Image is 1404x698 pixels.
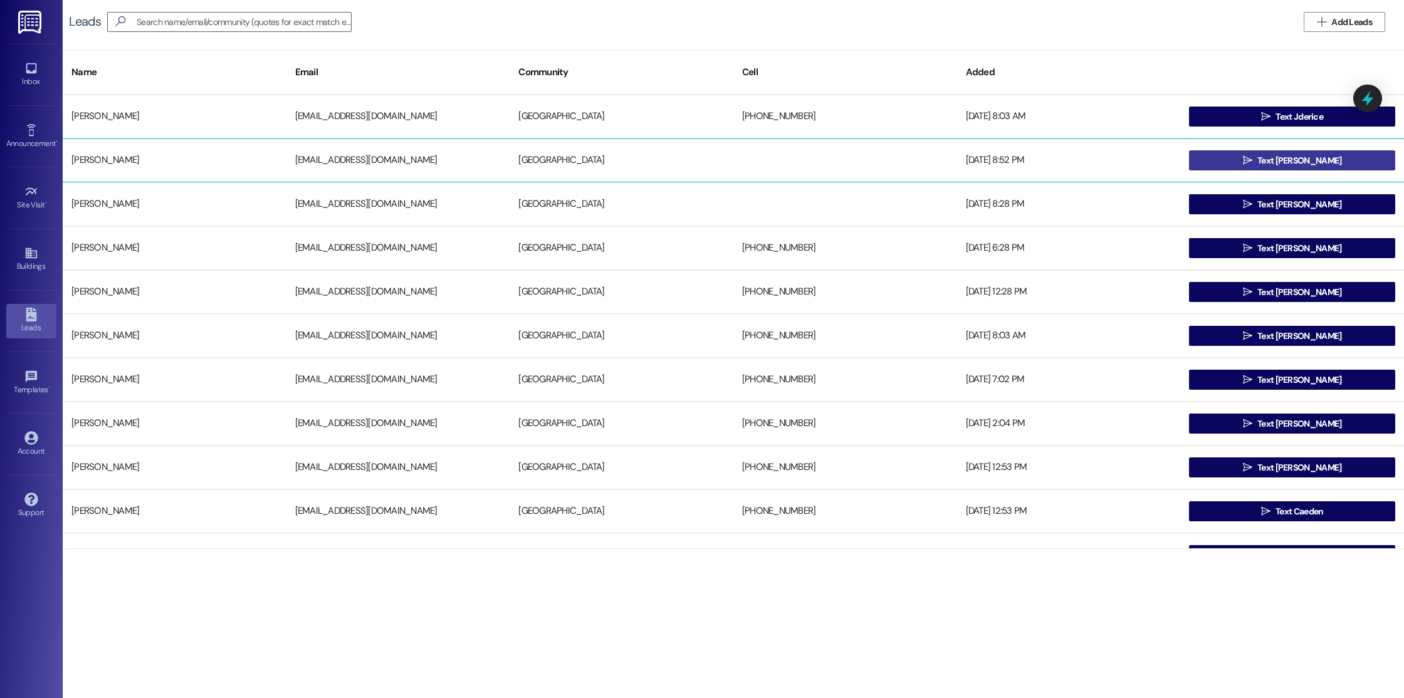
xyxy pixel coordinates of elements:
[63,192,286,217] div: [PERSON_NAME]
[1243,375,1252,385] i: 
[63,148,286,173] div: [PERSON_NAME]
[1304,12,1385,32] button: Add Leads
[1257,286,1341,299] span: Text [PERSON_NAME]
[957,455,1181,480] div: [DATE] 12:53 PM
[733,104,957,129] div: [PHONE_NUMBER]
[957,367,1181,392] div: [DATE] 7:02 PM
[110,15,130,28] i: 
[69,15,101,28] div: Leads
[1189,326,1395,346] button: Text [PERSON_NAME]
[286,279,510,305] div: [EMAIL_ADDRESS][DOMAIN_NAME]
[957,148,1181,173] div: [DATE] 8:52 PM
[286,104,510,129] div: [EMAIL_ADDRESS][DOMAIN_NAME]
[286,543,510,568] div: [EMAIL_ADDRESS][DOMAIN_NAME]
[48,383,50,392] span: •
[1243,155,1252,165] i: 
[1189,370,1395,390] button: Text [PERSON_NAME]
[1257,242,1341,255] span: Text [PERSON_NAME]
[1243,243,1252,253] i: 
[733,367,957,392] div: [PHONE_NUMBER]
[957,57,1181,88] div: Added
[1257,373,1341,387] span: Text [PERSON_NAME]
[137,13,351,31] input: Search name/email/community (quotes for exact match e.g. "John Smith")
[63,323,286,348] div: [PERSON_NAME]
[1261,506,1270,516] i: 
[510,411,733,436] div: [GEOGRAPHIC_DATA]
[1189,501,1395,521] button: Text Caeden
[733,543,957,568] div: [PHONE_NUMBER]
[6,366,56,400] a: Templates •
[286,57,510,88] div: Email
[63,57,286,88] div: Name
[1189,414,1395,434] button: Text [PERSON_NAME]
[63,543,286,568] div: [PERSON_NAME]
[510,192,733,217] div: [GEOGRAPHIC_DATA]
[1243,287,1252,297] i: 
[286,236,510,261] div: [EMAIL_ADDRESS][DOMAIN_NAME]
[63,279,286,305] div: [PERSON_NAME]
[63,455,286,480] div: [PERSON_NAME]
[6,58,56,91] a: Inbox
[18,11,44,34] img: ResiDesk Logo
[6,242,56,276] a: Buildings
[1331,16,1372,29] span: Add Leads
[957,323,1181,348] div: [DATE] 8:03 AM
[510,323,733,348] div: [GEOGRAPHIC_DATA]
[510,543,733,568] div: [GEOGRAPHIC_DATA]
[1276,110,1323,123] span: Text Jderice
[1243,199,1252,209] i: 
[63,411,286,436] div: [PERSON_NAME]
[1257,154,1341,167] span: Text [PERSON_NAME]
[1189,282,1395,302] button: Text [PERSON_NAME]
[286,323,510,348] div: [EMAIL_ADDRESS][DOMAIN_NAME]
[957,411,1181,436] div: [DATE] 2:04 PM
[510,57,733,88] div: Community
[510,236,733,261] div: [GEOGRAPHIC_DATA]
[63,236,286,261] div: [PERSON_NAME]
[1189,238,1395,258] button: Text [PERSON_NAME]
[56,137,58,146] span: •
[6,181,56,215] a: Site Visit •
[1257,198,1341,211] span: Text [PERSON_NAME]
[1317,17,1326,27] i: 
[1257,461,1341,474] span: Text [PERSON_NAME]
[733,411,957,436] div: [PHONE_NUMBER]
[1189,194,1395,214] button: Text [PERSON_NAME]
[286,148,510,173] div: [EMAIL_ADDRESS][DOMAIN_NAME]
[957,104,1181,129] div: [DATE] 8:03 AM
[1257,330,1341,343] span: Text [PERSON_NAME]
[63,367,286,392] div: [PERSON_NAME]
[6,427,56,461] a: Account
[1261,112,1270,122] i: 
[1243,331,1252,341] i: 
[1189,107,1395,127] button: Text Jderice
[957,192,1181,217] div: [DATE] 8:28 PM
[957,499,1181,524] div: [DATE] 12:53 PM
[510,279,733,305] div: [GEOGRAPHIC_DATA]
[286,455,510,480] div: [EMAIL_ADDRESS][DOMAIN_NAME]
[286,499,510,524] div: [EMAIL_ADDRESS][DOMAIN_NAME]
[733,279,957,305] div: [PHONE_NUMBER]
[733,499,957,524] div: [PHONE_NUMBER]
[6,304,56,338] a: Leads
[1243,462,1252,472] i: 
[510,104,733,129] div: [GEOGRAPHIC_DATA]
[510,455,733,480] div: [GEOGRAPHIC_DATA]
[1276,505,1323,518] span: Text Caeden
[63,104,286,129] div: [PERSON_NAME]
[733,236,957,261] div: [PHONE_NUMBER]
[6,489,56,523] a: Support
[733,455,957,480] div: [PHONE_NUMBER]
[1243,419,1252,429] i: 
[510,148,733,173] div: [GEOGRAPHIC_DATA]
[510,367,733,392] div: [GEOGRAPHIC_DATA]
[510,499,733,524] div: [GEOGRAPHIC_DATA]
[45,199,47,207] span: •
[1257,417,1341,430] span: Text [PERSON_NAME]
[957,279,1181,305] div: [DATE] 12:28 PM
[63,499,286,524] div: [PERSON_NAME]
[733,323,957,348] div: [PHONE_NUMBER]
[286,367,510,392] div: [EMAIL_ADDRESS][DOMAIN_NAME]
[957,543,1181,568] div: [DATE] 1:53 PM
[1189,457,1395,477] button: Text [PERSON_NAME]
